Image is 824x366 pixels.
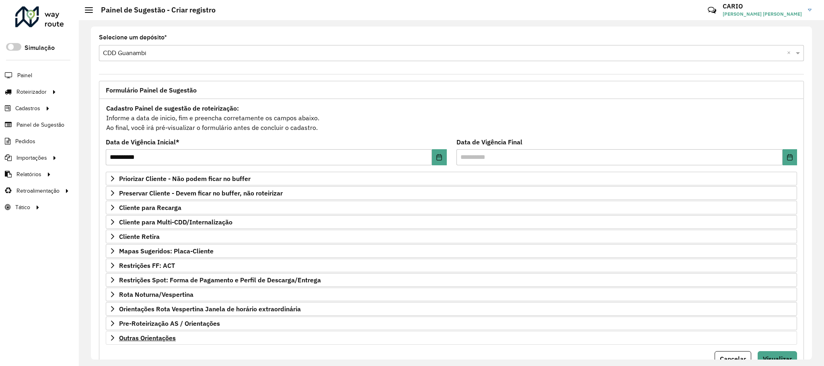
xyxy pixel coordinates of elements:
a: Restrições FF: ACT [106,259,797,272]
a: Rota Noturna/Vespertina [106,288,797,301]
strong: Cadastro Painel de sugestão de roteirização: [106,104,239,112]
span: Cliente para Recarga [119,204,181,211]
span: Cadastros [15,104,40,113]
button: Choose Date [783,149,797,165]
span: Formulário Painel de Sugestão [106,87,197,93]
a: Orientações Rota Vespertina Janela de horário extraordinária [106,302,797,316]
span: Outras Orientações [119,335,176,341]
span: Painel [17,71,32,80]
span: Rota Noturna/Vespertina [119,291,193,298]
span: Visualizar [763,355,792,363]
span: Priorizar Cliente - Não podem ficar no buffer [119,175,251,182]
span: Orientações Rota Vespertina Janela de horário extraordinária [119,306,301,312]
span: Retroalimentação [16,187,60,195]
a: Cliente para Recarga [106,201,797,214]
span: Cancelar [720,355,746,363]
h3: CARIO [723,2,802,10]
span: Relatórios [16,170,41,179]
label: Data de Vigência Inicial [106,137,179,147]
span: Restrições FF: ACT [119,262,175,269]
div: Informe a data de inicio, fim e preencha corretamente os campos abaixo. Ao final, você irá pré-vi... [106,103,797,133]
a: Priorizar Cliente - Não podem ficar no buffer [106,172,797,185]
label: Selecione um depósito [99,33,167,42]
label: Simulação [25,43,55,53]
span: Restrições Spot: Forma de Pagamento e Perfil de Descarga/Entrega [119,277,321,283]
span: Mapas Sugeridos: Placa-Cliente [119,248,214,254]
span: Pedidos [15,137,35,146]
span: Roteirizador [16,88,47,96]
a: Preservar Cliente - Devem ficar no buffer, não roteirizar [106,186,797,200]
a: Outras Orientações [106,331,797,345]
span: Importações [16,154,47,162]
a: Contato Rápido [703,2,721,19]
span: Cliente para Multi-CDD/Internalização [119,219,232,225]
h2: Painel de Sugestão - Criar registro [93,6,216,14]
a: Cliente Retira [106,230,797,243]
a: Restrições Spot: Forma de Pagamento e Perfil de Descarga/Entrega [106,273,797,287]
span: Cliente Retira [119,233,160,240]
button: Choose Date [432,149,446,165]
a: Mapas Sugeridos: Placa-Cliente [106,244,797,258]
span: Preservar Cliente - Devem ficar no buffer, não roteirizar [119,190,283,196]
span: Pre-Roteirização AS / Orientações [119,320,220,327]
label: Data de Vigência Final [456,137,522,147]
a: Cliente para Multi-CDD/Internalização [106,215,797,229]
span: Clear all [787,48,794,58]
span: Tático [15,203,30,212]
span: Painel de Sugestão [16,121,64,129]
span: [PERSON_NAME] [PERSON_NAME] [723,10,802,18]
a: Pre-Roteirização AS / Orientações [106,317,797,330]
